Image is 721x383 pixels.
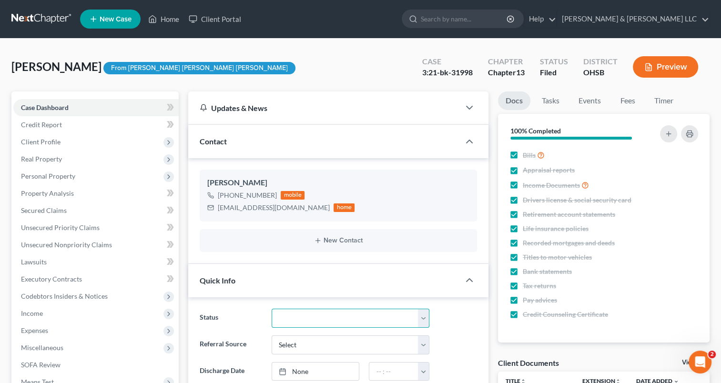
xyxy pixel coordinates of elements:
[682,359,706,366] a: View All
[540,67,568,78] div: Filed
[13,202,179,219] a: Secured Claims
[21,223,100,232] span: Unsecured Priority Claims
[13,253,179,271] a: Lawsuits
[422,56,473,67] div: Case
[103,62,295,75] div: From [PERSON_NAME] [PERSON_NAME] [PERSON_NAME]
[21,343,63,352] span: Miscellaneous
[612,91,643,110] a: Fees
[498,358,559,368] div: Client Documents
[488,56,525,67] div: Chapter
[21,241,112,249] span: Unsecured Nonpriority Claims
[143,10,184,28] a: Home
[523,238,615,248] span: Recorded mortgages and deeds
[498,91,530,110] a: Docs
[195,309,266,328] label: Status
[523,281,556,291] span: Tax returns
[708,351,716,358] span: 2
[689,351,711,373] iframe: Intercom live chat
[272,363,359,381] a: None
[523,165,575,175] span: Appraisal reports
[13,271,179,288] a: Executory Contracts
[100,16,132,23] span: New Case
[195,335,266,354] label: Referral Source
[184,10,246,28] a: Client Portal
[421,10,508,28] input: Search by name...
[195,362,266,381] label: Discharge Date
[21,361,61,369] span: SOFA Review
[200,103,448,113] div: Updates & News
[13,99,179,116] a: Case Dashboard
[523,224,589,233] span: Life insurance policies
[369,363,418,381] input: -- : --
[583,67,618,78] div: OHSB
[13,356,179,373] a: SOFA Review
[21,172,75,180] span: Personal Property
[633,56,698,78] button: Preview
[523,195,631,205] span: Drivers license & social security card
[422,67,473,78] div: 3:21-bk-31998
[523,295,557,305] span: Pay advices
[21,138,61,146] span: Client Profile
[647,91,681,110] a: Timer
[218,203,330,212] div: [EMAIL_ADDRESS][DOMAIN_NAME]
[200,137,227,146] span: Contact
[200,276,235,285] span: Quick Info
[21,258,47,266] span: Lawsuits
[207,177,469,189] div: [PERSON_NAME]
[13,116,179,133] a: Credit Report
[523,210,615,219] span: Retirement account statements
[523,181,580,190] span: Income Documents
[21,292,108,300] span: Codebtors Insiders & Notices
[218,191,277,200] div: [PHONE_NUMBER]
[21,189,74,197] span: Property Analysis
[21,121,62,129] span: Credit Report
[571,91,609,110] a: Events
[557,10,709,28] a: [PERSON_NAME] & [PERSON_NAME] LLC
[523,310,608,319] span: Credit Counseling Certificate
[488,67,525,78] div: Chapter
[21,275,82,283] span: Executory Contracts
[13,185,179,202] a: Property Analysis
[207,237,469,244] button: New Contact
[524,10,556,28] a: Help
[516,68,525,77] span: 13
[523,151,536,160] span: Bills
[281,191,305,200] div: mobile
[21,206,67,214] span: Secured Claims
[21,103,69,111] span: Case Dashboard
[540,56,568,67] div: Status
[510,127,561,135] strong: 100% Completed
[21,309,43,317] span: Income
[523,252,592,262] span: Titles to motor vehicles
[21,326,48,334] span: Expenses
[13,219,179,236] a: Unsecured Priority Claims
[534,91,567,110] a: Tasks
[11,60,102,73] span: [PERSON_NAME]
[523,267,572,276] span: Bank statements
[13,236,179,253] a: Unsecured Nonpriority Claims
[583,56,618,67] div: District
[21,155,62,163] span: Real Property
[334,203,355,212] div: home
